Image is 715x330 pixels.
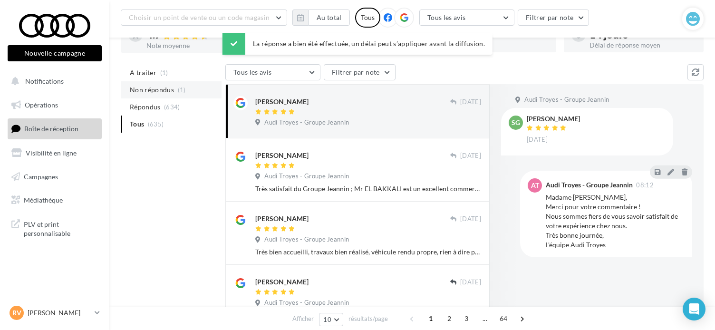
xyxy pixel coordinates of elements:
button: Choisir un point de vente ou un code magasin [121,10,287,26]
button: Au total [292,10,350,26]
div: [PERSON_NAME] [255,97,309,107]
span: 2 [442,311,457,326]
span: A traiter [130,68,156,78]
div: Très satisfait du Groupe Jeannin ; Mr EL BAKKALI est un excellent commercial, bons échanges, très... [255,184,481,194]
button: Filtrer par note [518,10,589,26]
span: Tous les avis [233,68,272,76]
button: Au total [309,10,350,26]
a: PLV et print personnalisable [6,214,104,242]
span: [DATE] [527,136,548,144]
button: Tous les avis [225,64,320,80]
a: Campagnes [6,167,104,187]
div: [PERSON_NAME] [255,277,309,287]
div: Madame [PERSON_NAME], Merci pour votre commentaire ! Nous sommes fiers de vous savoir satisfait d... [546,193,685,250]
span: [DATE] [460,215,481,223]
span: PLV et print personnalisable [24,218,98,238]
span: 1 [423,311,438,326]
span: ... [477,311,493,326]
span: Tous les avis [427,13,466,21]
span: 3 [459,311,474,326]
span: [DATE] [460,152,481,160]
span: (634) [164,103,180,111]
span: AT [531,181,539,190]
span: résultats/page [348,314,388,323]
span: (1) [160,69,168,77]
div: [PERSON_NAME] [255,151,309,160]
a: Opérations [6,95,104,115]
div: Délai de réponse moyen [589,42,696,49]
span: Non répondus [130,85,174,95]
span: Audi Troyes - Groupe Jeannin [264,235,349,244]
span: 10 [323,316,331,323]
div: Open Intercom Messenger [683,298,705,320]
a: Visibilité en ligne [6,143,104,163]
span: Opérations [25,101,58,109]
button: Notifications [6,71,100,91]
button: Filtrer par note [324,64,396,80]
div: Audi Troyes - Groupe Jeannin [546,182,633,188]
div: 4.7 [146,29,253,40]
span: RV [12,308,21,318]
span: Audi Troyes - Groupe Jeannin [264,172,349,181]
span: Répondus [130,102,161,112]
span: [DATE] [460,278,481,287]
a: Boîte de réception [6,118,104,139]
span: Afficher [292,314,314,323]
span: Visibilité en ligne [26,149,77,157]
span: Audi Troyes - Groupe Jeannin [264,118,349,127]
span: Campagnes [24,172,58,180]
div: [PERSON_NAME] [527,116,580,122]
div: Taux de réponse [442,42,549,49]
button: 10 [319,313,343,326]
span: Audi Troyes - Groupe Jeannin [524,96,609,104]
p: [PERSON_NAME] [28,308,91,318]
div: [PERSON_NAME] [255,214,309,223]
button: Nouvelle campagne [8,45,102,61]
div: 14 jours [589,29,696,40]
div: Note moyenne [146,42,253,49]
span: SG [512,118,520,127]
a: Médiathèque [6,190,104,210]
div: Tous [355,8,380,28]
div: La réponse a bien été effectuée, un délai peut s’appliquer avant la diffusion. [222,33,493,55]
span: Médiathèque [24,196,63,204]
span: Choisir un point de vente ou un code magasin [129,13,270,21]
button: Tous les avis [419,10,514,26]
span: Audi Troyes - Groupe Jeannin [264,299,349,307]
span: Notifications [25,77,64,85]
span: 64 [496,311,512,326]
a: RV [PERSON_NAME] [8,304,102,322]
span: Boîte de réception [24,125,78,133]
div: Très bien accueilli, travaux bien réalisé, véhicule rendu propre, rien à dire prestation au top [255,247,481,257]
span: (1) [178,86,186,94]
span: 08:12 [636,182,654,188]
span: [DATE] [460,98,481,107]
